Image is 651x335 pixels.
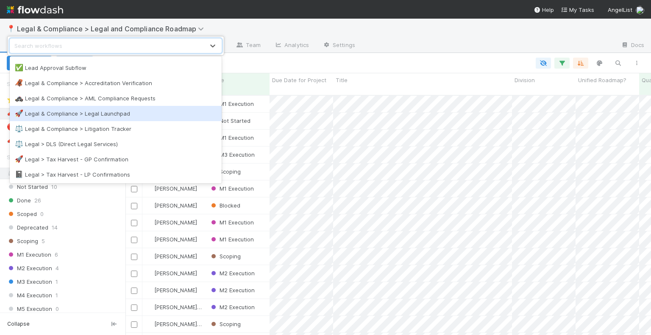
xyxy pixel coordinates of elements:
[15,94,23,102] span: 🚓
[15,155,23,163] span: 🚀
[15,125,217,133] div: Legal & Compliance > Litigation Tracker
[15,140,23,147] span: ⚖️
[15,109,217,118] div: Legal & Compliance > Legal Launchpad
[15,140,217,148] div: Legal > DLS (Direct Legal Services)
[15,64,217,72] div: Lead Approval Subflow
[15,171,23,178] span: 📓
[15,94,217,102] div: Legal & Compliance > AML Compliance Requests
[15,170,217,179] div: Legal > Tax Harvest - LP Confirmations
[15,79,23,86] span: 🦧
[15,79,217,87] div: Legal & Compliance > Accreditation Verification
[14,42,62,50] div: Search workflows
[15,64,23,71] span: ✅
[15,125,23,132] span: ⚖️
[15,155,217,163] div: Legal > Tax Harvest - GP Confirmation
[15,110,23,117] span: 🚀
